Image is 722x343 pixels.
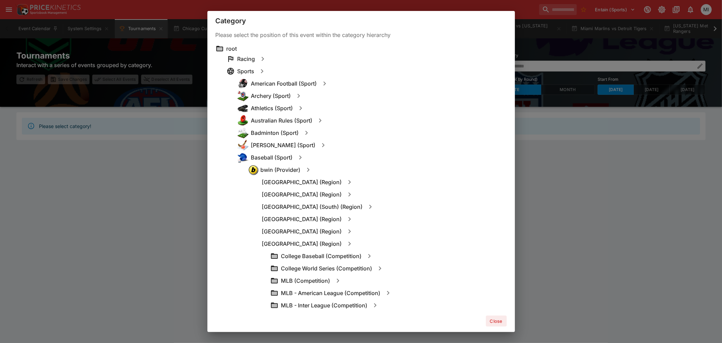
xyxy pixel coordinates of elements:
h6: College World Series (Competition) [281,265,372,272]
button: Close [486,316,507,327]
img: archery.png [237,90,248,101]
h6: [GEOGRAPHIC_DATA] (South) (Region) [262,203,363,211]
h6: Athletics (Sport) [251,105,293,112]
h6: [GEOGRAPHIC_DATA] (Region) [262,240,342,247]
h6: Badminton (Sport) [251,129,299,137]
h6: [PERSON_NAME] (Sport) [251,142,316,149]
h6: College Baseball (Competition) [281,253,362,260]
h6: [GEOGRAPHIC_DATA] (Region) [262,191,342,198]
h6: root [227,45,237,52]
p: Please select the position of this event within the category hierarchy [216,31,507,39]
h6: MLB - Inter League (Competition) [281,302,368,309]
h6: [GEOGRAPHIC_DATA] (Region) [262,228,342,235]
img: bandy.png [237,140,248,151]
img: bwin.png [249,165,258,174]
div: bwin [248,165,258,175]
img: american_football.png [237,78,248,89]
h6: MLB - American League (Competition) [281,290,381,297]
h6: MLB (Competition) [281,277,330,284]
h6: bwin (Provider) [261,166,301,174]
h6: Racing [237,55,255,63]
img: athletics.png [237,103,248,114]
img: baseball.png [237,152,248,163]
h6: Sports [237,68,255,75]
h6: Archery (Sport) [251,92,291,100]
img: australian_rules.png [237,115,248,126]
h6: [GEOGRAPHIC_DATA] (Region) [262,216,342,223]
h6: Australian Rules (Sport) [251,117,313,124]
h6: American Football (Sport) [251,80,317,87]
h6: [GEOGRAPHIC_DATA] (Region) [262,179,342,186]
div: Category [207,11,515,31]
h6: Baseball (Sport) [251,154,293,161]
img: badminton.png [237,127,248,138]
